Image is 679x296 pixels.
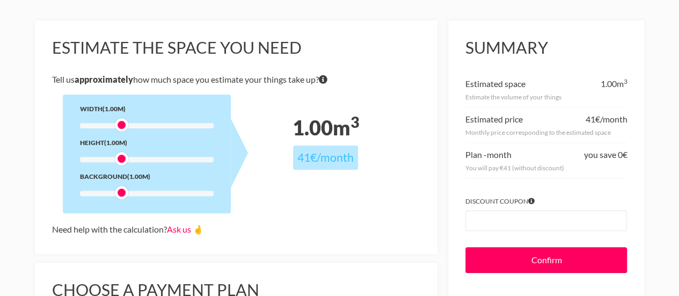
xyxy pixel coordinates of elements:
font: (1.00m) [127,172,150,181]
font: Plan - [465,149,487,160]
font: Width [80,105,103,113]
font: Estimated space [465,78,525,89]
font: you save 0€ [583,149,627,160]
font: 1.00 [292,115,332,140]
font: (1.00m) [104,139,127,147]
font: 41€ [585,114,600,124]
font: Summary [465,38,548,57]
font: (1.00m) [103,105,126,113]
font: 3 [350,113,359,131]
font: month [487,149,512,160]
font: approximately [75,74,133,84]
font: Estimated price [465,114,523,124]
a: Ask us 🤞 [167,224,203,234]
font: 1.00 [600,78,616,89]
font: Background [80,172,127,181]
font: 41€ [297,150,317,164]
font: 3 [623,77,627,85]
font: /month [317,150,354,164]
font: You will pay €41 (without discount) [465,164,564,172]
span: If you have any questions about the exact volume of your belongings, don't worry; our team will t... [319,72,327,87]
font: Discount coupon [465,197,528,205]
font: m [616,78,623,89]
font: Monthly price corresponding to the estimated space [465,128,611,136]
font: Tell us [52,74,75,84]
font: Estimate the volume of your things [465,93,561,101]
input: Confirm [465,247,627,273]
iframe: Chat Widget [486,158,679,296]
div: Chat widget [486,158,679,296]
font: /month [600,114,627,124]
font: Estimate the space you need [52,38,302,57]
font: Need help with the calculation? [52,224,167,234]
font: m [332,115,350,140]
font: how much space you estimate your things take up? [133,74,319,84]
font: Height [80,139,104,147]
